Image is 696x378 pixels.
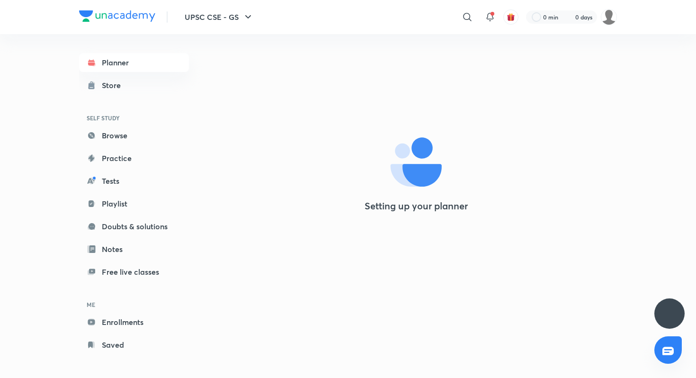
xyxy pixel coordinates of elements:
a: Saved [79,335,189,354]
img: streak [564,12,573,22]
a: Practice [79,149,189,168]
img: Company Logo [79,10,155,22]
img: Ayush Kumar [601,9,617,25]
a: Store [79,76,189,95]
a: Planner [79,53,189,72]
h6: SELF STUDY [79,110,189,126]
a: Free live classes [79,262,189,281]
button: UPSC CSE - GS [179,8,259,27]
h4: Setting up your planner [365,200,468,212]
button: avatar [503,9,518,25]
div: Store [102,80,126,91]
h6: ME [79,297,189,313]
a: Playlist [79,194,189,213]
a: Notes [79,240,189,259]
a: Tests [79,171,189,190]
a: Enrollments [79,313,189,332]
a: Company Logo [79,10,155,24]
img: avatar [507,13,515,21]
a: Browse [79,126,189,145]
img: ttu [664,308,675,319]
a: Doubts & solutions [79,217,189,236]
